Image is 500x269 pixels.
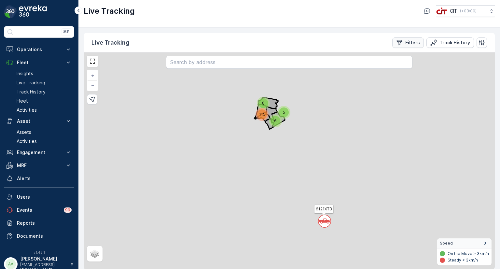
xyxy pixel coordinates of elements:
a: Reports [4,217,74,230]
a: View Fullscreen [88,56,97,66]
span: 5 [283,110,285,115]
a: Documents [4,230,74,243]
p: On the Move > 3km/h [448,251,489,256]
a: Live Tracking [14,78,74,87]
p: Steady < 3km/h [448,258,478,263]
a: Fleet [14,96,74,106]
p: CIT [450,8,457,14]
p: Alerts [17,175,72,182]
button: Fleet [4,56,74,69]
div: 6 [269,114,282,127]
a: Users [4,191,74,204]
p: [PERSON_NAME] [20,256,67,262]
a: Insights [14,69,74,78]
p: Assets [17,129,31,135]
a: Events99 [4,204,74,217]
p: Engagement [17,149,61,156]
span: 6 [274,118,277,123]
div: 8 [257,97,270,110]
p: Reports [17,220,72,226]
a: Zoom In [88,71,97,80]
svg: ` [318,215,331,228]
a: Activities [14,106,74,115]
p: ( +03:00 ) [460,8,477,14]
span: Speed [440,241,453,246]
a: Alerts [4,172,74,185]
p: Live Tracking [84,6,135,16]
span: 115 [259,112,265,117]
div: 115 [256,108,269,121]
img: logo [4,5,17,18]
span: 8 [262,101,265,106]
p: Activities [17,107,37,113]
div: ` [318,215,326,224]
a: Layers [88,247,102,261]
a: Assets [14,128,74,137]
button: Asset [4,115,74,128]
summary: Speed [437,238,492,248]
a: Zoom Out [88,80,97,90]
button: Track History [426,37,474,48]
span: − [91,82,94,88]
p: ⌘B [63,29,70,35]
p: Operations [17,46,61,53]
a: Track History [14,87,74,96]
p: Track History [439,39,470,46]
button: CIT(+03:00) [436,5,495,17]
p: Fleet [17,98,28,104]
button: Operations [4,43,74,56]
input: Search by address [166,56,413,69]
p: Asset [17,118,61,124]
p: Documents [17,233,72,239]
span: v 1.48.1 [4,250,74,254]
p: Insights [17,70,33,77]
p: Live Tracking [91,38,130,47]
p: Live Tracking [17,79,45,86]
p: 99 [65,207,71,213]
button: MRF [4,159,74,172]
button: Filters [392,37,424,48]
a: Activities [14,137,74,146]
p: Track History [17,89,46,95]
img: logo_dark-DEwI_e13.png [19,5,47,18]
p: Activities [17,138,37,145]
p: Users [17,194,72,200]
p: MRF [17,162,61,169]
img: cit-logo_pOk6rL0.png [436,7,447,15]
p: Events [17,207,60,213]
button: Engagement [4,146,74,159]
div: 5 [277,106,290,119]
span: + [91,73,94,78]
p: Filters [405,39,420,46]
p: Fleet [17,59,61,66]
